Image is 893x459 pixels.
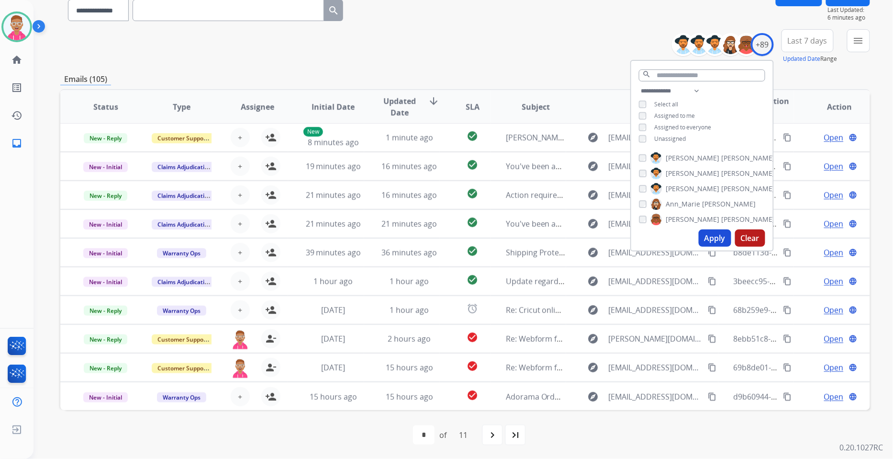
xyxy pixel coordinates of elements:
mat-icon: content_copy [708,306,716,314]
span: [EMAIL_ADDRESS][DOMAIN_NAME] [608,132,702,143]
span: Action required: Extend claim approved for replacement [506,190,709,200]
mat-icon: content_copy [783,334,792,343]
span: 1 hour ago [314,276,353,287]
mat-icon: navigate_next [487,429,498,441]
mat-icon: content_copy [783,248,792,257]
span: [EMAIL_ADDRESS][DOMAIN_NAME] [608,218,702,229]
mat-icon: content_copy [708,277,716,286]
img: agent-avatar [231,358,250,378]
mat-icon: language [849,306,858,314]
span: Type [173,101,190,113]
span: [EMAIL_ADDRESS][DOMAIN_NAME] [608,161,702,172]
span: You've been assigned a new service order: 42e9658b-4d26-45c8-981c-ad663b133468 [506,161,809,172]
mat-icon: check_circle [467,188,478,199]
span: + [238,161,243,172]
mat-icon: check_circle [467,217,478,228]
mat-icon: arrow_downward [428,95,439,107]
span: + [238,304,243,316]
button: + [231,272,250,291]
span: Adorama Ord# 33247395-01 | Invc# 35867553 [506,391,671,402]
span: Select all [654,100,678,108]
span: Re: Cricut online sales [506,305,585,315]
p: 0.20.1027RC [840,442,883,453]
mat-icon: content_copy [708,392,716,401]
span: New - Initial [83,277,128,287]
img: avatar [3,13,30,40]
span: [PERSON_NAME] [666,184,719,194]
span: Last Updated: [828,6,870,14]
span: 8 minutes ago [308,137,359,148]
span: [PERSON_NAME] [721,184,775,194]
span: d9b60944-bba4-4ea1-9c02-92f4084749ed [734,391,881,402]
span: Warranty Ops [157,306,206,316]
span: 21 minutes ago [381,218,437,229]
mat-icon: menu [853,35,864,46]
mat-icon: content_copy [783,162,792,171]
span: 1 minute ago [386,132,433,143]
mat-icon: language [849,191,858,199]
span: [PERSON_NAME][DOMAIN_NAME][EMAIL_ADDRESS][DOMAIN_NAME] [608,333,702,344]
span: b8de113d-e0c1-4155-93af-75d64455ecd7 [734,247,881,258]
span: 21 minutes ago [306,218,361,229]
span: Claims Adjudication [152,191,217,201]
span: Open [824,333,844,344]
div: +89 [751,33,774,56]
mat-icon: check_circle [467,390,478,401]
span: Open [824,218,844,229]
span: 19 minutes ago [306,161,361,172]
span: Claims Adjudication [152,162,217,172]
mat-icon: content_copy [783,133,792,142]
span: Re: Webform from [PERSON_NAME][DOMAIN_NAME][EMAIL_ADDRESS][DOMAIN_NAME] on [DATE] [506,333,855,344]
mat-icon: search [328,5,339,16]
span: Customer Support [152,133,214,143]
mat-icon: explore [587,132,599,143]
span: Update regarding your fulfillment method for Service Order: 40c029b6-d284-47d2-8669-5b3c7c128e49 [506,276,873,287]
mat-icon: language [849,277,858,286]
span: Open [824,247,844,258]
span: New - Initial [83,392,128,402]
mat-icon: content_copy [708,363,716,372]
div: 11 [451,425,475,445]
mat-icon: person_add [265,391,277,402]
mat-icon: content_copy [783,191,792,199]
span: Open [824,362,844,373]
mat-icon: explore [587,362,599,373]
button: + [231,214,250,233]
span: [EMAIL_ADDRESS][DOMAIN_NAME] [608,275,702,287]
span: Open [824,304,844,316]
span: Assigned to everyone [654,123,712,131]
button: + [231,185,250,205]
span: New - Reply [84,133,127,143]
span: New - Reply [84,363,127,373]
img: agent-avatar [231,329,250,349]
mat-icon: history [11,110,22,121]
mat-icon: check_circle [467,332,478,343]
p: Emails (105) [60,73,111,85]
button: Updated Date [783,55,821,63]
mat-icon: content_copy [708,334,716,343]
span: You've been assigned a new service order: a825e22e-2e31-4d32-85d0-04e33e9e53ca [506,218,808,229]
span: Range [783,55,837,63]
span: [DATE] [322,362,346,373]
span: [PERSON_NAME] Claim [506,132,587,143]
mat-icon: language [849,133,858,142]
button: Clear [735,229,765,247]
span: + [238,189,243,201]
span: Initial Date [312,101,355,113]
span: Subject [522,101,550,113]
mat-icon: language [849,334,858,343]
mat-icon: check_circle [467,245,478,257]
span: New - Reply [84,306,127,316]
span: New - Initial [83,219,128,229]
span: [DATE] [322,333,346,344]
th: Action [794,90,870,124]
span: + [238,132,243,143]
span: Last 7 days [788,39,827,43]
span: Status [93,101,118,113]
span: + [238,247,243,258]
button: Apply [699,229,731,247]
mat-icon: language [849,219,858,228]
mat-icon: person_add [265,275,277,287]
span: [PERSON_NAME] [666,169,719,178]
mat-icon: home [11,54,22,66]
